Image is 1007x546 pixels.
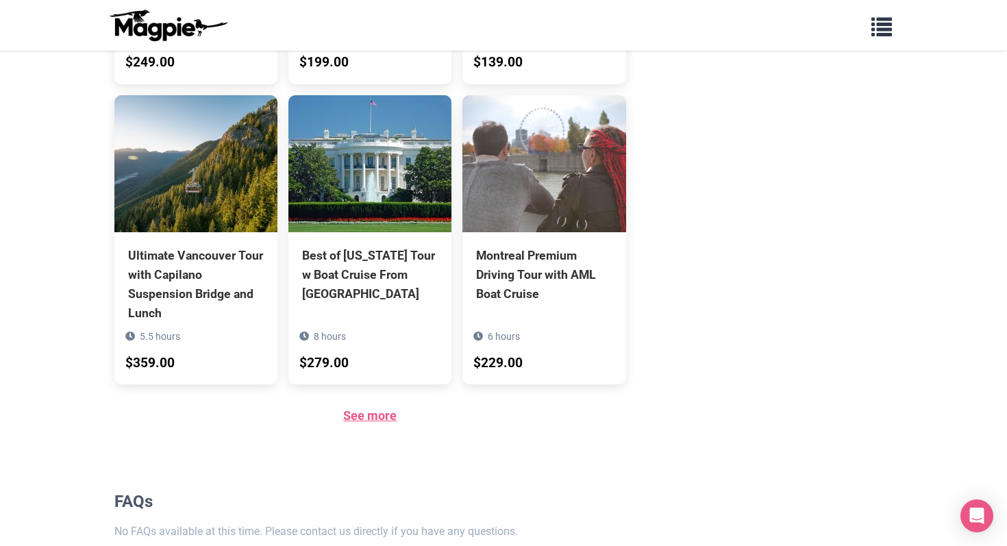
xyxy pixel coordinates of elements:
a: Montreal Premium Driving Tour with AML Boat Cruise 6 hours $229.00 [462,95,625,365]
h2: FAQs [114,492,626,512]
a: Ultimate Vancouver Tour with Capilano Suspension Bridge and Lunch 5.5 hours $359.00 [114,95,277,385]
div: $199.00 [299,52,349,73]
div: $249.00 [125,52,175,73]
img: logo-ab69f6fb50320c5b225c76a69d11143b.png [106,9,229,42]
div: $229.00 [473,353,523,374]
img: Montreal Premium Driving Tour with AML Boat Cruise [462,95,625,232]
span: 6 hours [488,331,520,342]
a: See more [343,408,397,423]
span: 8 hours [314,331,346,342]
div: Open Intercom Messenger [960,499,993,532]
div: $359.00 [125,353,175,374]
div: $279.00 [299,353,349,374]
img: Ultimate Vancouver Tour with Capilano Suspension Bridge and Lunch [114,95,277,232]
p: No FAQs available at this time. Please contact us directly if you have any questions. [114,523,626,541]
a: Best of [US_STATE] Tour w Boat Cruise From [GEOGRAPHIC_DATA] 8 hours $279.00 [288,95,451,365]
div: $139.00 [473,52,523,73]
img: Best of Washington Tour w Boat Cruise From Baltimore [288,95,451,232]
div: Montreal Premium Driving Tour with AML Boat Cruise [476,246,612,303]
span: 5.5 hours [140,331,180,342]
div: Ultimate Vancouver Tour with Capilano Suspension Bridge and Lunch [128,246,264,323]
div: Best of [US_STATE] Tour w Boat Cruise From [GEOGRAPHIC_DATA] [302,246,438,303]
